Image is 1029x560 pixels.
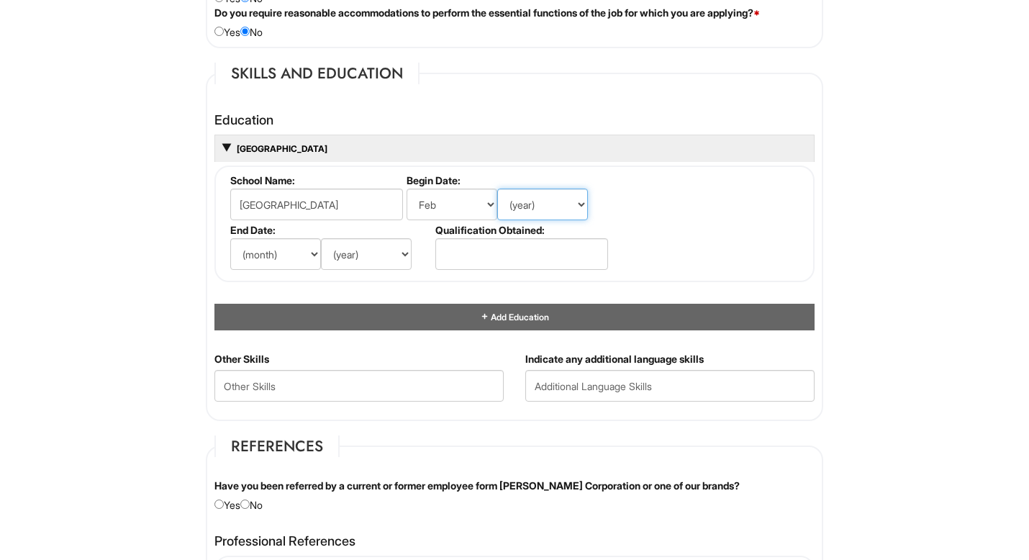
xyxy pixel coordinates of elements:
[489,312,549,322] span: Add Education
[525,352,704,366] label: Indicate any additional language skills
[214,435,340,457] legend: References
[214,113,815,127] h4: Education
[435,224,606,236] label: Qualification Obtained:
[214,63,420,84] legend: Skills and Education
[230,224,430,236] label: End Date:
[204,6,825,40] div: Yes No
[407,174,606,186] label: Begin Date:
[480,312,549,322] a: Add Education
[214,479,740,493] label: Have you been referred by a current or former employee form [PERSON_NAME] Corporation or one of o...
[214,352,269,366] label: Other Skills
[235,143,327,154] a: [GEOGRAPHIC_DATA]
[525,370,815,402] input: Additional Language Skills
[214,6,760,20] label: Do you require reasonable accommodations to perform the essential functions of the job for which ...
[214,370,504,402] input: Other Skills
[230,174,401,186] label: School Name:
[204,479,825,512] div: Yes No
[214,534,815,548] h4: Professional References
